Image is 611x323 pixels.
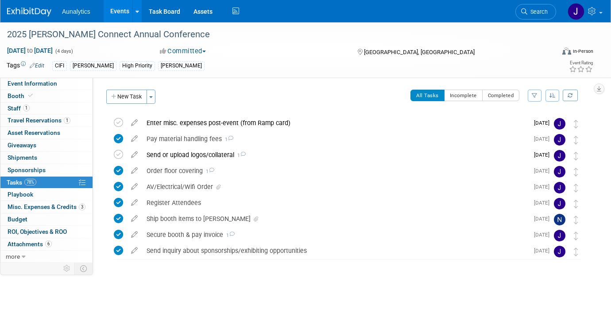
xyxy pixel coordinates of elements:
[0,114,93,126] a: Travel Reservations1
[8,80,57,87] span: Event Information
[7,179,36,186] span: Tasks
[554,214,565,225] img: Nick Vila
[142,211,529,226] div: Ship booth items to [PERSON_NAME]
[8,191,33,198] span: Playbook
[554,182,565,193] img: Julie Grisanti-Cieslak
[106,90,147,104] button: New Task
[8,105,30,112] span: Staff
[7,8,51,16] img: ExhibitDay
[534,232,554,238] span: [DATE]
[234,153,246,158] span: 1
[127,119,142,127] a: edit
[142,179,529,194] div: AV/Electrical/Wifi Order
[8,203,85,210] span: Misc. Expenses & Credits
[0,78,93,90] a: Event Information
[64,117,70,124] span: 1
[59,263,75,274] td: Personalize Event Tab Strip
[6,253,20,260] span: more
[0,201,93,213] a: Misc. Expenses & Credits3
[8,129,60,136] span: Asset Reservations
[158,61,205,71] div: [PERSON_NAME]
[223,232,235,238] span: 1
[527,8,548,15] span: Search
[26,47,34,54] span: to
[562,47,571,55] img: Format-Inperson.png
[142,131,529,146] div: Pay material handling fees
[534,152,554,158] span: [DATE]
[8,240,52,248] span: Attachments
[127,231,142,239] a: edit
[574,200,578,208] i: Move task
[142,163,529,178] div: Order floor covering
[28,93,33,98] i: Booth reservation complete
[563,90,578,101] a: Refresh
[0,127,93,139] a: Asset Reservations
[8,117,70,124] span: Travel Reservations
[568,3,584,20] img: Julie Grisanti-Cieslak
[142,147,529,162] div: Send or upload logos/collateral
[8,142,36,149] span: Giveaways
[0,90,93,102] a: Booth
[52,61,67,71] div: CIFI
[574,184,578,192] i: Move task
[574,120,578,128] i: Move task
[142,195,529,210] div: Register Attendees
[62,8,90,15] span: Aunalytics
[4,27,543,43] div: 2025 [PERSON_NAME] Connect Annual Conference
[7,61,44,71] td: Tags
[0,189,93,201] a: Playbook
[534,120,554,126] span: [DATE]
[142,243,529,258] div: Send inquiry about sponsorships/exhibiting opportunities
[0,177,93,189] a: Tasks78%
[554,198,565,209] img: Julie Grisanti-Cieslak
[554,134,565,146] img: Julie Grisanti-Cieslak
[534,200,554,206] span: [DATE]
[8,166,46,173] span: Sponsorships
[0,102,93,114] a: Staff1
[23,105,30,111] span: 1
[30,63,44,69] a: Edit
[444,90,483,101] button: Incomplete
[54,48,73,54] span: (4 days)
[142,227,529,242] div: Secure booth & pay invoice
[574,216,578,224] i: Move task
[0,213,93,225] a: Budget
[515,4,556,20] a: Search
[7,47,53,55] span: [DATE] [DATE]
[410,90,445,101] button: All Tasks
[45,240,52,247] span: 6
[0,251,93,263] a: more
[534,184,554,190] span: [DATE]
[70,61,116,71] div: [PERSON_NAME]
[0,152,93,164] a: Shipments
[142,115,529,130] div: Enter misc. expenses post-event (from Ramp card)
[574,168,578,176] i: Move task
[554,246,565,257] img: Julie Grisanti-Cieslak
[8,228,67,235] span: ROI, Objectives & ROO
[0,238,93,250] a: Attachments6
[127,247,142,255] a: edit
[554,166,565,177] img: Julie Grisanti-Cieslak
[120,61,155,71] div: High Priority
[507,46,593,59] div: Event Format
[127,215,142,223] a: edit
[79,204,85,210] span: 3
[574,248,578,256] i: Move task
[0,164,93,176] a: Sponsorships
[127,167,142,175] a: edit
[574,232,578,240] i: Move task
[8,92,35,99] span: Booth
[534,248,554,254] span: [DATE]
[364,49,475,55] span: [GEOGRAPHIC_DATA], [GEOGRAPHIC_DATA]
[554,230,565,241] img: Julie Grisanti-Cieslak
[24,179,36,185] span: 78%
[8,154,37,161] span: Shipments
[8,216,27,223] span: Budget
[482,90,520,101] button: Completed
[569,61,593,65] div: Event Rating
[534,168,554,174] span: [DATE]
[574,152,578,160] i: Move task
[0,139,93,151] a: Giveaways
[127,135,142,143] a: edit
[572,48,593,55] div: In-Person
